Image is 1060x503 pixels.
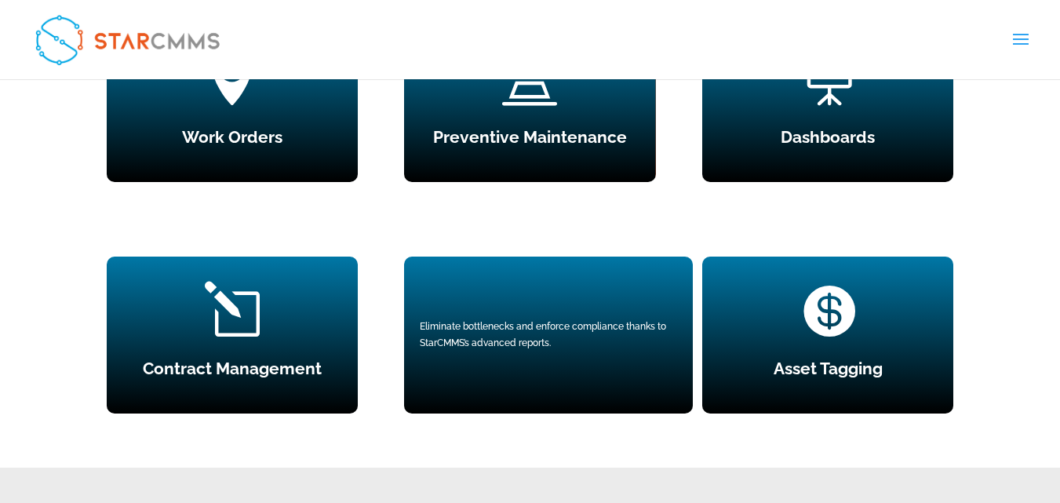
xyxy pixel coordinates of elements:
span:  [205,50,260,105]
span: l [205,282,260,337]
div: Eliminate bottlenecks and enforce compliance thanks to StarCMMS’s advanced reports. [420,319,677,351]
h4: Preventive Maintenance [404,129,655,153]
h4: Contract Management [107,360,358,385]
span:  [800,282,855,337]
span:  [502,50,557,105]
img: StarCMMS [27,6,228,72]
iframe: Chat Widget [799,334,1060,503]
span:  [800,50,855,105]
h4: Dashboards [702,129,953,153]
h4: Work Orders [107,129,358,153]
h4: Asset Tagging [702,360,953,385]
